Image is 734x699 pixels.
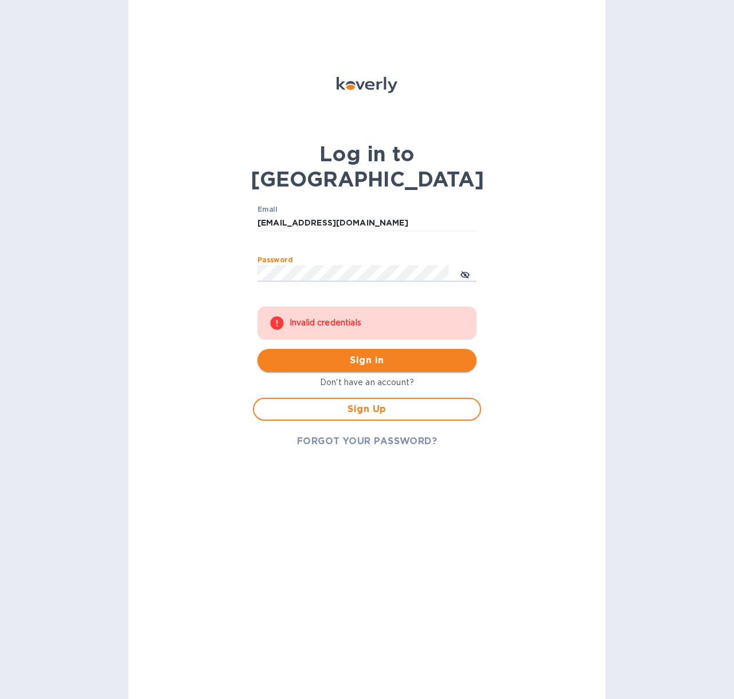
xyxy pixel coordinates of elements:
[288,430,447,453] button: FORGOT YOUR PASSWORD?
[257,349,477,372] button: Sign in
[263,402,471,416] span: Sign Up
[267,354,467,367] span: Sign in
[253,376,481,389] p: Don't have an account?
[337,77,397,93] img: Koverly
[290,313,465,333] div: Invalid credentials
[257,257,292,263] label: Password
[253,398,481,421] button: Sign Up
[251,141,484,192] b: Log in to [GEOGRAPHIC_DATA]
[454,262,477,285] button: toggle password visibility
[297,434,438,448] span: FORGOT YOUR PASSWORD?
[257,206,278,213] label: Email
